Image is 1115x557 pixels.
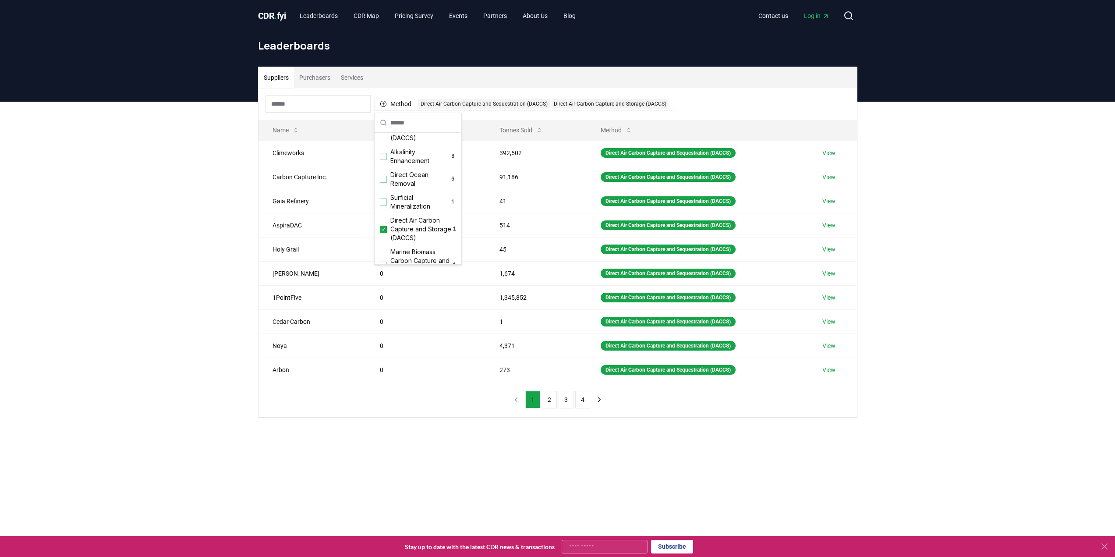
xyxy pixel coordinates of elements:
[390,216,453,242] span: Direct Air Carbon Capture and Storage (DACCS)
[388,8,440,24] a: Pricing Survey
[390,170,450,188] span: Direct Ocean Removal
[485,285,587,309] td: 1,345,852
[601,196,736,206] div: Direct Air Carbon Capture and Sequestration (DACCS)
[751,8,795,24] a: Contact us
[822,173,835,181] a: View
[822,245,835,254] a: View
[366,237,485,261] td: 0
[258,358,366,382] td: Arbon
[525,391,540,408] button: 1
[485,358,587,382] td: 273
[492,121,550,139] button: Tonnes Sold
[485,213,587,237] td: 514
[485,333,587,358] td: 4,371
[556,8,583,24] a: Blog
[594,121,639,139] button: Method
[485,165,587,189] td: 91,186
[258,39,857,53] h1: Leaderboards
[366,261,485,285] td: 0
[485,261,587,285] td: 1,674
[751,8,836,24] nav: Main
[258,285,366,309] td: 1PointFive
[601,172,736,182] div: Direct Air Carbon Capture and Sequestration (DACCS)
[442,8,474,24] a: Events
[601,341,736,351] div: Direct Air Carbon Capture and Sequestration (DACCS)
[366,213,485,237] td: 9
[294,67,336,88] button: Purchasers
[293,8,583,24] nav: Main
[601,269,736,278] div: Direct Air Carbon Capture and Sequestration (DACCS)
[258,189,366,213] td: Gaia Refinery
[453,226,456,233] span: 1
[516,8,555,24] a: About Us
[822,317,835,326] a: View
[258,333,366,358] td: Noya
[366,285,485,309] td: 0
[336,67,368,88] button: Services
[542,391,557,408] button: 2
[258,10,286,22] a: CDR.fyi
[258,67,294,88] button: Suppliers
[822,341,835,350] a: View
[390,248,453,283] span: Marine Biomass Carbon Capture and Sequestration (MBCCS)
[453,262,456,269] span: 1
[373,121,443,139] button: Tonnes Delivered
[476,8,514,24] a: Partners
[418,99,550,109] div: Direct Air Carbon Capture and Sequestration (DACCS)
[822,197,835,206] a: View
[592,391,607,408] button: next page
[366,141,485,165] td: 973
[258,141,366,165] td: Climeworks
[293,8,345,24] a: Leaderboards
[575,391,590,408] button: 4
[258,261,366,285] td: [PERSON_NAME]
[822,269,835,278] a: View
[601,365,736,375] div: Direct Air Carbon Capture and Sequestration (DACCS)
[450,176,456,183] span: 6
[601,245,736,254] div: Direct Air Carbon Capture and Sequestration (DACCS)
[822,293,835,302] a: View
[450,199,456,206] span: 1
[258,165,366,189] td: Carbon Capture Inc.
[450,153,456,160] span: 8
[559,391,573,408] button: 3
[374,97,674,111] button: MethodDirect Air Carbon Capture and Sequestration (DACCS)Direct Air Carbon Capture and Storage (D...
[347,8,386,24] a: CDR Map
[258,237,366,261] td: Holy Grail
[366,333,485,358] td: 0
[265,121,306,139] button: Name
[822,365,835,374] a: View
[822,221,835,230] a: View
[390,193,450,211] span: Surficial Mineralization
[804,11,829,20] span: Log in
[274,11,277,21] span: .
[366,189,485,213] td: 11
[822,149,835,157] a: View
[258,213,366,237] td: AspiraDAC
[601,148,736,158] div: Direct Air Carbon Capture and Sequestration (DACCS)
[485,189,587,213] td: 41
[601,220,736,230] div: Direct Air Carbon Capture and Sequestration (DACCS)
[366,165,485,189] td: 237
[797,8,836,24] a: Log in
[485,309,587,333] td: 1
[366,309,485,333] td: 0
[601,293,736,302] div: Direct Air Carbon Capture and Sequestration (DACCS)
[258,11,286,21] span: CDR fyi
[552,99,669,109] div: Direct Air Carbon Capture and Storage (DACCS)
[258,309,366,333] td: Cedar Carbon
[390,148,450,165] span: Alkalinity Enhancement
[366,358,485,382] td: 0
[485,237,587,261] td: 45
[485,141,587,165] td: 392,502
[601,317,736,326] div: Direct Air Carbon Capture and Sequestration (DACCS)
